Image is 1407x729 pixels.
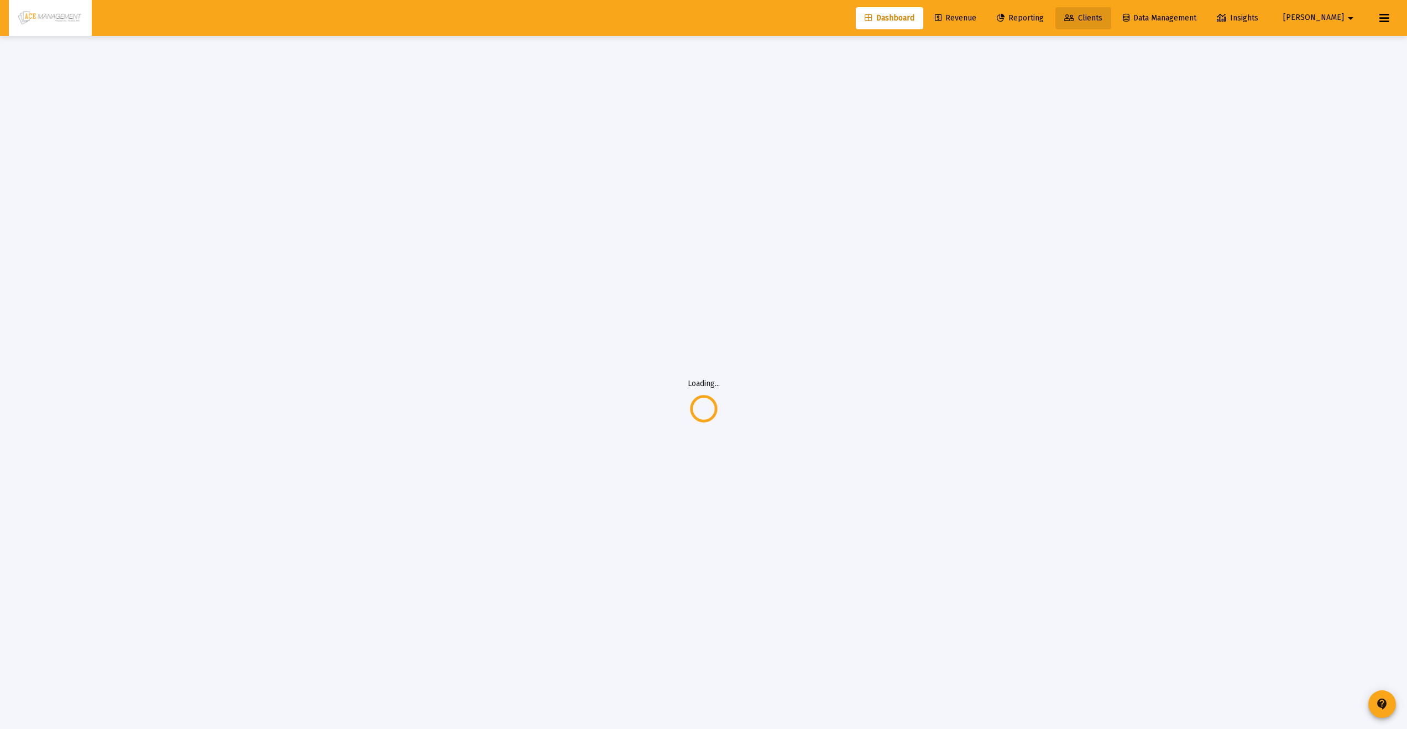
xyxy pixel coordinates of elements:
[935,13,976,23] span: Revenue
[1375,697,1389,711] mat-icon: contact_support
[865,13,914,23] span: Dashboard
[1270,7,1371,29] button: [PERSON_NAME]
[1114,7,1205,29] a: Data Management
[997,13,1044,23] span: Reporting
[1283,13,1344,23] span: [PERSON_NAME]
[1064,13,1102,23] span: Clients
[17,7,83,29] img: Dashboard
[1123,13,1196,23] span: Data Management
[1344,7,1357,29] mat-icon: arrow_drop_down
[1217,13,1258,23] span: Insights
[856,7,923,29] a: Dashboard
[926,7,985,29] a: Revenue
[988,7,1053,29] a: Reporting
[1208,7,1267,29] a: Insights
[1055,7,1111,29] a: Clients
